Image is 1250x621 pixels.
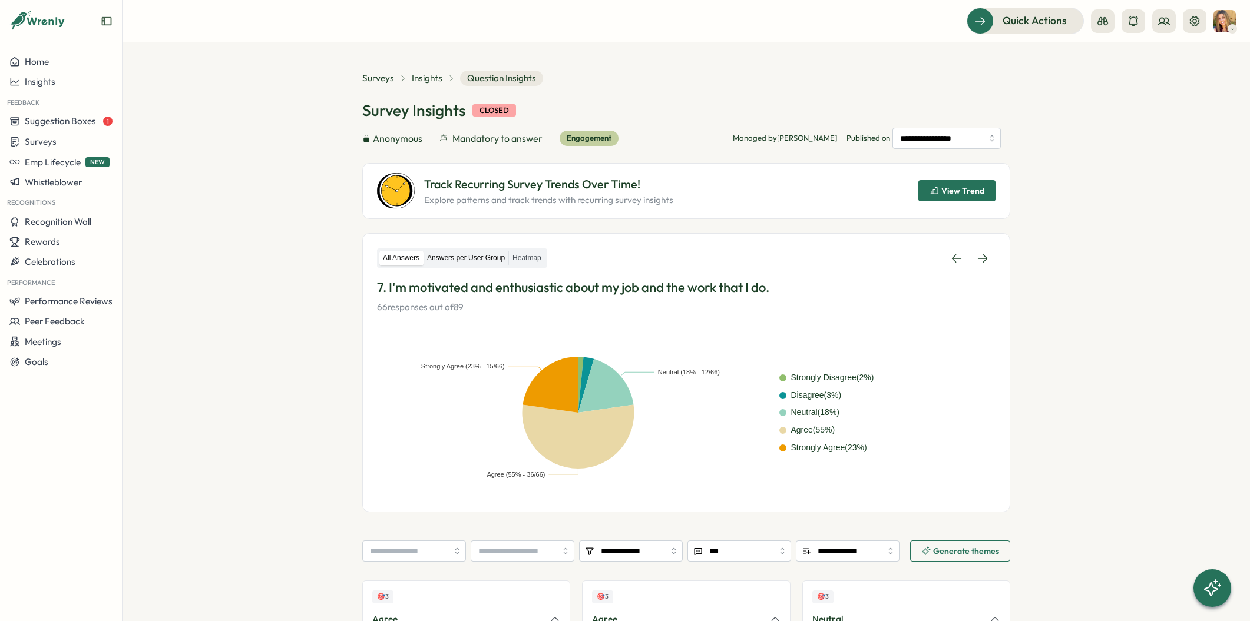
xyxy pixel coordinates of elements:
div: Upvotes [812,590,834,603]
p: Explore patterns and track trends with recurring survey insights [424,194,673,207]
div: Strongly Disagree ( 2 %) [791,371,874,384]
span: Whistleblower [25,177,82,188]
span: Insights [25,76,55,87]
button: View Trend [918,180,996,201]
span: Performance Reviews [25,295,113,307]
span: Published on [846,128,1001,149]
text: Agree (55% - 36/66) [487,471,545,478]
span: Suggestion Boxes [25,115,96,127]
div: Strongly Agree ( 23 %) [791,441,867,454]
span: Quick Actions [1003,13,1067,28]
label: Answers per User Group [424,251,508,265]
label: Heatmap [509,251,545,265]
p: 66 responses out of 89 [377,301,996,314]
div: Upvotes [592,590,613,603]
p: Track Recurring Survey Trends Over Time! [424,175,673,194]
text: Neutral (18% - 12/66) [658,369,720,376]
span: Surveys [25,136,57,147]
button: Generate themes [910,540,1010,562]
p: 7. I'm motivated and enthusiastic about my job and the work that I do. [377,278,996,297]
div: closed [472,104,516,117]
span: Peer Feedback [25,316,85,327]
button: Expand sidebar [101,15,113,27]
a: Insights [412,72,442,85]
span: 1 [103,117,113,126]
img: Tarin O'Neill [1213,10,1236,32]
div: Upvotes [372,590,393,603]
span: Generate themes [933,547,999,555]
span: View Trend [941,187,984,195]
div: Agree ( 55 %) [791,424,835,437]
p: Managed by [733,133,837,144]
h1: Survey Insights [362,100,465,121]
div: Engagement [560,131,619,146]
span: Question Insights [460,71,543,86]
text: Strongly Agree (23% - 15/66) [421,363,505,370]
span: Emp Lifecycle [25,157,81,168]
span: Meetings [25,336,61,347]
span: Recognition Wall [25,216,91,227]
label: All Answers [379,251,423,265]
a: Surveys [362,72,394,85]
span: Home [25,56,49,67]
span: Celebrations [25,256,75,267]
div: Neutral ( 18 %) [791,406,840,419]
span: Anonymous [373,131,422,146]
div: Disagree ( 3 %) [791,389,842,402]
span: Mandatory to answer [452,131,543,146]
span: NEW [85,157,110,167]
span: Goals [25,356,48,367]
button: Quick Actions [967,8,1084,34]
span: [PERSON_NAME] [777,133,837,142]
span: Rewards [25,236,60,247]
